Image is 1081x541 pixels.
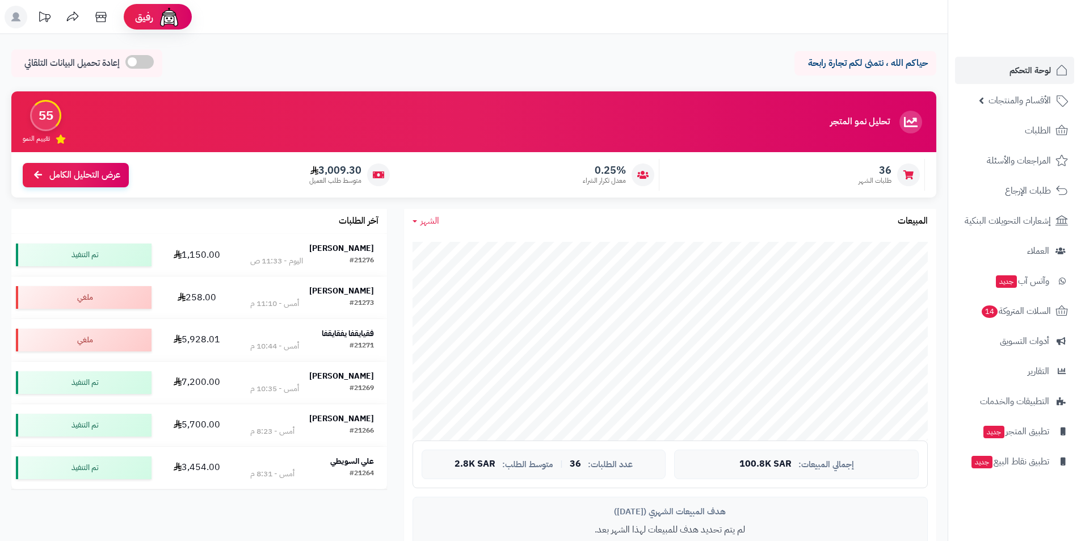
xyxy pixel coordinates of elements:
div: تم التنفيذ [16,456,152,479]
span: الطلبات [1025,123,1051,139]
span: التقارير [1028,363,1049,379]
strong: [PERSON_NAME] [309,285,374,297]
div: #21266 [350,426,374,437]
a: العملاء [955,237,1074,265]
a: إشعارات التحويلات البنكية [955,207,1074,234]
span: وآتس آب [995,273,1049,289]
td: 5,700.00 [156,404,237,446]
p: حياكم الله ، نتمنى لكم تجارة رابحة [803,57,928,70]
span: إشعارات التحويلات البنكية [965,213,1051,229]
span: لوحة التحكم [1010,62,1051,78]
a: لوحة التحكم [955,57,1074,84]
span: جديد [971,456,992,468]
span: معدل تكرار الشراء [583,176,626,186]
a: أدوات التسويق [955,328,1074,355]
div: #21264 [350,468,374,480]
strong: فقيايقفا يفقايقفا [322,328,374,339]
div: اليوم - 11:33 ص [250,255,303,267]
span: متوسط الطلب: [502,460,553,469]
td: 5,928.01 [156,319,237,361]
a: السلات المتروكة14 [955,297,1074,325]
span: جديد [996,275,1017,288]
div: #21269 [350,383,374,395]
a: تطبيق نقاط البيعجديد [955,448,1074,475]
span: طلبات الإرجاع [1005,183,1051,199]
span: 2.8K SAR [455,459,495,469]
td: 1,150.00 [156,234,237,276]
span: تطبيق المتجر [982,423,1049,439]
span: 0.25% [583,164,626,177]
h3: تحليل نمو المتجر [830,117,890,127]
span: تطبيق نقاط البيع [970,454,1049,469]
td: 258.00 [156,276,237,318]
span: المراجعات والأسئلة [987,153,1051,169]
span: | [560,460,563,468]
div: #21271 [350,341,374,352]
span: تقييم النمو [23,134,50,144]
a: طلبات الإرجاع [955,177,1074,204]
img: ai-face.png [158,6,180,28]
div: ملغي [16,286,152,309]
a: التطبيقات والخدمات [955,388,1074,415]
a: تحديثات المنصة [30,6,58,31]
strong: [PERSON_NAME] [309,242,374,254]
span: متوسط طلب العميل [309,176,361,186]
div: تم التنفيذ [16,244,152,266]
span: السلات المتروكة [981,303,1051,319]
span: الأقسام والمنتجات [989,93,1051,108]
span: 100.8K SAR [739,459,792,469]
div: أمس - 11:10 م [250,298,299,309]
span: 36 [859,164,891,177]
a: المراجعات والأسئلة [955,147,1074,174]
div: تم التنفيذ [16,371,152,394]
div: أمس - 8:23 م [250,426,295,437]
img: logo-2.png [1004,30,1070,54]
div: تم التنفيذ [16,414,152,437]
div: ملغي [16,329,152,351]
span: 14 [982,305,998,318]
strong: [PERSON_NAME] [309,413,374,425]
span: رفيق [135,10,153,24]
span: جديد [983,426,1004,438]
span: أدوات التسويق [1000,333,1049,349]
div: #21273 [350,298,374,309]
span: عدد الطلبات: [588,460,633,469]
strong: [PERSON_NAME] [309,370,374,382]
span: العملاء [1027,243,1049,259]
h3: المبيعات [898,216,928,227]
td: 3,454.00 [156,447,237,489]
div: هدف المبيعات الشهري ([DATE]) [422,506,919,518]
span: طلبات الشهر [859,176,891,186]
a: الشهر [413,215,439,228]
span: إعادة تحميل البيانات التلقائي [24,57,120,70]
span: إجمالي المبيعات: [798,460,854,469]
div: أمس - 10:35 م [250,383,299,395]
strong: علي السويطي [330,455,374,467]
span: عرض التحليل الكامل [49,169,120,182]
div: أمس - 10:44 م [250,341,299,352]
a: التقارير [955,358,1074,385]
div: أمس - 8:31 م [250,468,295,480]
td: 7,200.00 [156,362,237,404]
a: الطلبات [955,117,1074,144]
a: تطبيق المتجرجديد [955,418,1074,445]
a: وآتس آبجديد [955,267,1074,295]
span: 36 [570,459,581,469]
div: #21276 [350,255,374,267]
span: الشهر [420,214,439,228]
span: التطبيقات والخدمات [980,393,1049,409]
h3: آخر الطلبات [339,216,378,227]
span: 3,009.30 [309,164,361,177]
p: لم يتم تحديد هدف للمبيعات لهذا الشهر بعد. [422,523,919,536]
a: عرض التحليل الكامل [23,163,129,187]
